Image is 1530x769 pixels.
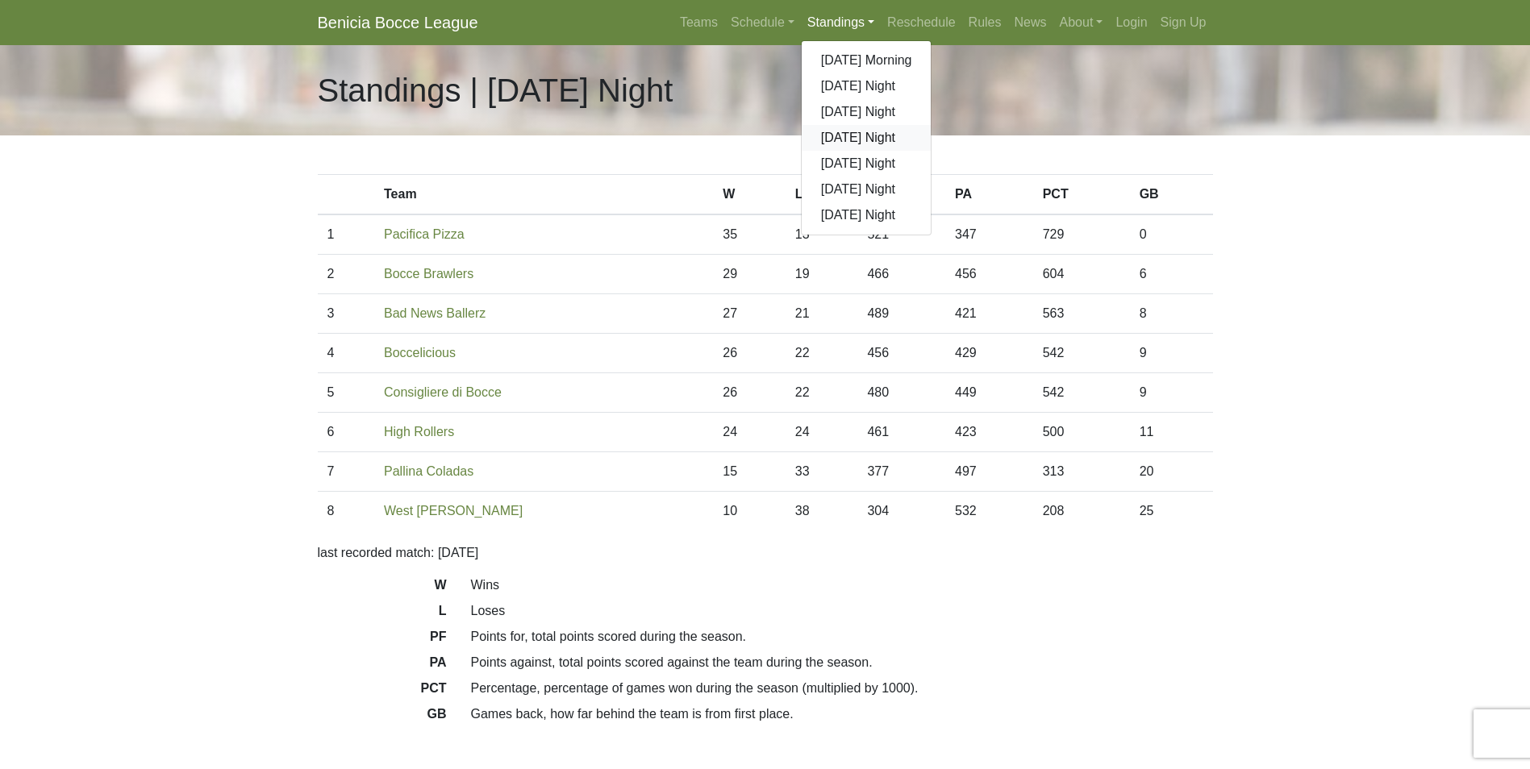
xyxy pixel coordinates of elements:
dd: Wins [459,576,1225,595]
td: 542 [1033,373,1130,413]
dd: Points for, total points scored during the season. [459,627,1225,646]
td: 2 [318,255,375,294]
td: 9 [1130,373,1213,413]
a: [DATE] Morning [802,48,932,73]
td: 21 [786,294,858,334]
td: 423 [945,413,1033,452]
a: About [1053,6,1110,39]
a: Login [1109,6,1153,39]
td: 480 [857,373,945,413]
td: 3 [318,294,375,334]
a: High Rollers [384,425,454,439]
td: 208 [1033,492,1130,531]
td: 449 [945,373,1033,413]
dd: Points against, total points scored against the team during the season. [459,653,1225,672]
td: 0 [1130,214,1213,255]
a: Standings [801,6,881,39]
td: 429 [945,334,1033,373]
a: Bad News Ballerz [384,306,486,320]
td: 542 [1033,334,1130,373]
a: [DATE] Night [802,202,932,228]
a: West [PERSON_NAME] [384,504,523,518]
dd: Loses [459,601,1225,621]
a: [DATE] Night [802,177,932,202]
td: 489 [857,294,945,334]
a: Consigliere di Bocce [384,385,502,399]
td: 1 [318,214,375,255]
td: 9 [1130,334,1213,373]
a: Schedule [724,6,801,39]
td: 347 [945,214,1033,255]
h1: Standings | [DATE] Night [318,71,673,110]
td: 4 [318,334,375,373]
dt: PA [306,653,459,679]
td: 500 [1033,413,1130,452]
a: Teams [673,6,724,39]
a: Pallina Coladas [384,464,473,478]
a: News [1008,6,1053,39]
td: 563 [1033,294,1130,334]
td: 313 [1033,452,1130,492]
a: Reschedule [881,6,962,39]
a: [DATE] Night [802,99,932,125]
td: 35 [713,214,786,255]
td: 532 [945,492,1033,531]
td: 26 [713,334,786,373]
td: 27 [713,294,786,334]
td: 20 [1130,452,1213,492]
td: 456 [857,334,945,373]
td: 26 [713,373,786,413]
td: 24 [713,413,786,452]
dt: GB [306,705,459,730]
td: 604 [1033,255,1130,294]
dt: L [306,601,459,627]
td: 8 [1130,294,1213,334]
a: Bocce Brawlers [384,267,473,281]
td: 377 [857,452,945,492]
a: [DATE] Night [802,73,932,99]
td: 15 [713,452,786,492]
td: 8 [318,492,375,531]
td: 19 [786,255,858,294]
td: 304 [857,492,945,531]
a: [DATE] Night [802,151,932,177]
td: 729 [1033,214,1130,255]
td: 497 [945,452,1033,492]
td: 25 [1130,492,1213,531]
td: 456 [945,255,1033,294]
td: 5 [318,373,375,413]
div: Standings [801,40,932,235]
td: 13 [786,214,858,255]
th: GB [1130,175,1213,215]
td: 29 [713,255,786,294]
th: PCT [1033,175,1130,215]
p: last recorded match: [DATE] [318,543,1213,563]
th: W [713,175,786,215]
dt: PF [306,627,459,653]
td: 466 [857,255,945,294]
dt: W [306,576,459,601]
td: 22 [786,334,858,373]
dd: Percentage, percentage of games won during the season (multiplied by 1000). [459,679,1225,698]
td: 461 [857,413,945,452]
th: L [786,175,858,215]
a: Rules [962,6,1008,39]
a: Pacifica Pizza [384,227,465,241]
td: 22 [786,373,858,413]
th: PA [945,175,1033,215]
a: [DATE] Night [802,125,932,151]
th: Team [374,175,713,215]
td: 38 [786,492,858,531]
a: Benicia Bocce League [318,6,478,39]
td: 6 [1130,255,1213,294]
td: 10 [713,492,786,531]
dd: Games back, how far behind the team is from first place. [459,705,1225,724]
td: 421 [945,294,1033,334]
a: Sign Up [1154,6,1213,39]
td: 11 [1130,413,1213,452]
td: 6 [318,413,375,452]
td: 24 [786,413,858,452]
td: 7 [318,452,375,492]
td: 33 [786,452,858,492]
dt: PCT [306,679,459,705]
